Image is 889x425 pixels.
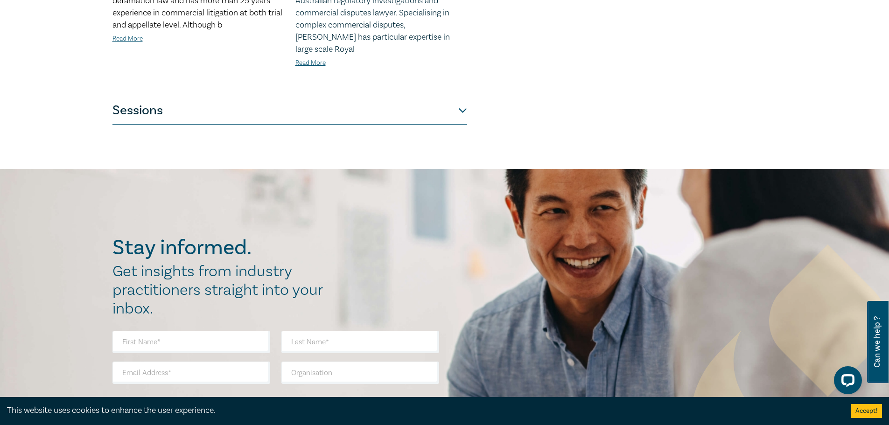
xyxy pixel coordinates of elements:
iframe: LiveChat chat widget [826,362,866,402]
span: Can we help ? [873,307,882,377]
h2: Get insights from industry practitioners straight into your inbox. [112,262,333,318]
input: Email Address* [112,362,270,384]
input: Organisation [281,362,439,384]
h2: Stay informed. [112,236,333,260]
button: Sessions [112,97,467,125]
input: First Name* [112,331,270,353]
a: Read More [295,59,326,67]
a: Read More [112,35,143,43]
button: Accept cookies [851,404,882,418]
div: This website uses cookies to enhance the user experience. [7,404,837,417]
input: Last Name* [281,331,439,353]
